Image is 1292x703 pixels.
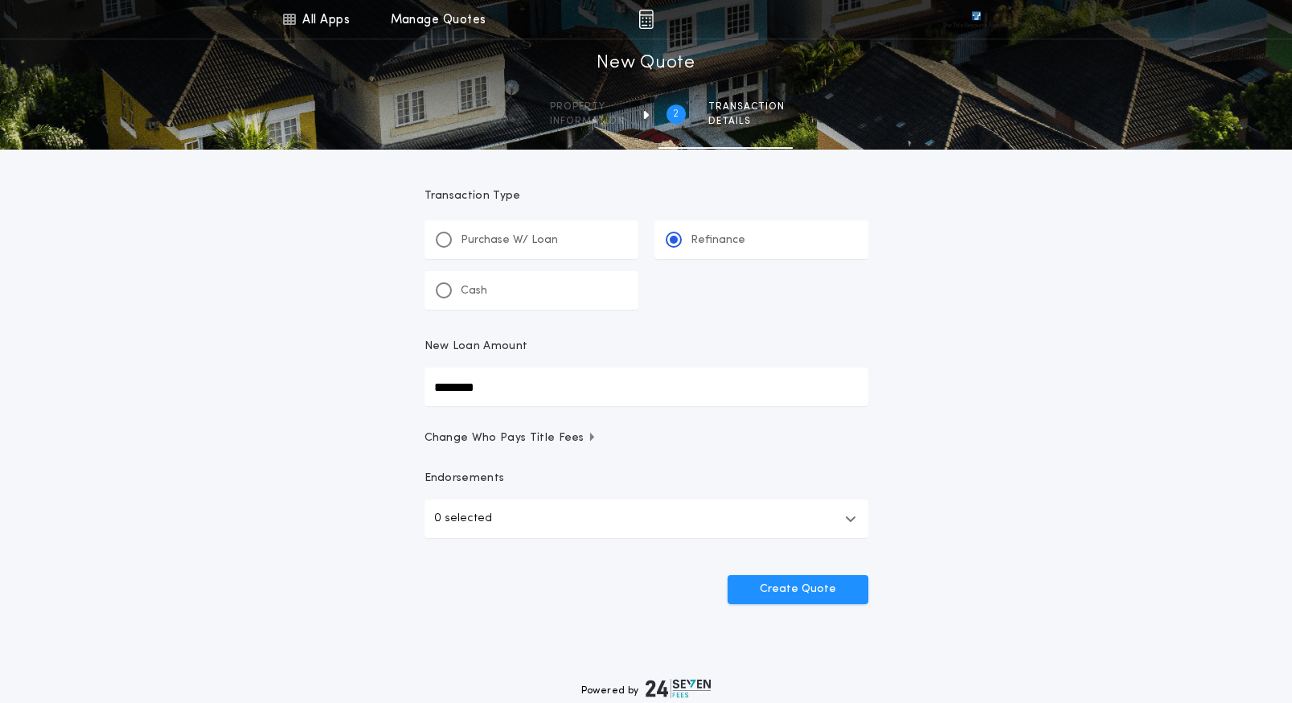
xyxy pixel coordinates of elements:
span: Change Who Pays Title Fees [425,430,597,446]
p: Transaction Type [425,188,868,204]
img: logo [646,679,712,698]
img: img [638,10,654,29]
span: Transaction [708,101,785,113]
span: information [550,115,625,128]
h2: 2 [673,108,679,121]
img: vs-icon [942,11,1010,27]
button: Change Who Pays Title Fees [425,430,868,446]
h1: New Quote [597,51,695,76]
p: Endorsements [425,471,868,487]
p: 0 selected [434,509,492,528]
p: Refinance [691,232,745,249]
button: 0 selected [425,499,868,538]
p: New Loan Amount [425,339,528,355]
p: Purchase W/ Loan [461,232,558,249]
div: Powered by [581,679,712,698]
p: Cash [461,283,487,299]
input: New Loan Amount [425,368,868,406]
button: Create Quote [728,575,868,604]
span: details [708,115,785,128]
span: Property [550,101,625,113]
